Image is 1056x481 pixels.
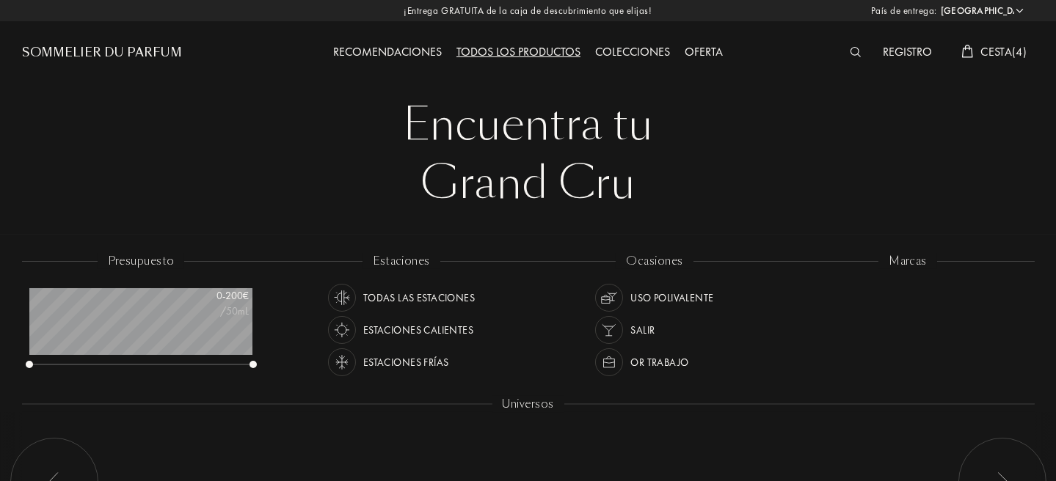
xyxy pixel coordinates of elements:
div: Todas las estaciones [363,284,475,312]
div: Todos los productos [449,43,588,62]
div: marcas [878,253,937,270]
img: search_icn_white.svg [851,47,862,57]
div: Colecciones [588,43,677,62]
div: Registro [875,43,939,62]
a: Colecciones [588,44,677,59]
span: País de entrega: [871,4,937,18]
div: Uso polivalente [630,284,713,312]
div: Oferta [677,43,730,62]
div: /50mL [176,304,250,319]
a: Recomendaciones [326,44,449,59]
div: Recomendaciones [326,43,449,62]
a: Registro [875,44,939,59]
img: usage_season_cold_white.svg [332,352,352,372]
div: 0 - 200 € [176,288,250,304]
div: Grand Cru [33,154,1023,213]
img: usage_season_hot_white.svg [332,320,352,340]
div: or trabajo [630,348,688,376]
a: Sommelier du Parfum [22,44,182,62]
img: usage_occasion_all_white.svg [599,287,619,308]
div: estaciones [363,253,440,270]
div: Encuentra tu [33,95,1023,154]
a: Oferta [677,44,730,59]
span: Cesta ( 4 ) [980,44,1027,59]
img: cart_white.svg [961,45,973,58]
div: Estaciones frías [363,348,449,376]
div: presupuesto [98,253,185,270]
a: Todos los productos [449,44,588,59]
div: Salir [630,316,655,344]
img: usage_occasion_party_white.svg [599,320,619,340]
div: Estaciones calientes [363,316,473,344]
img: usage_occasion_work_white.svg [599,352,619,372]
div: ocasiones [616,253,693,270]
div: Universos [492,396,564,413]
img: usage_season_average_white.svg [332,287,352,308]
